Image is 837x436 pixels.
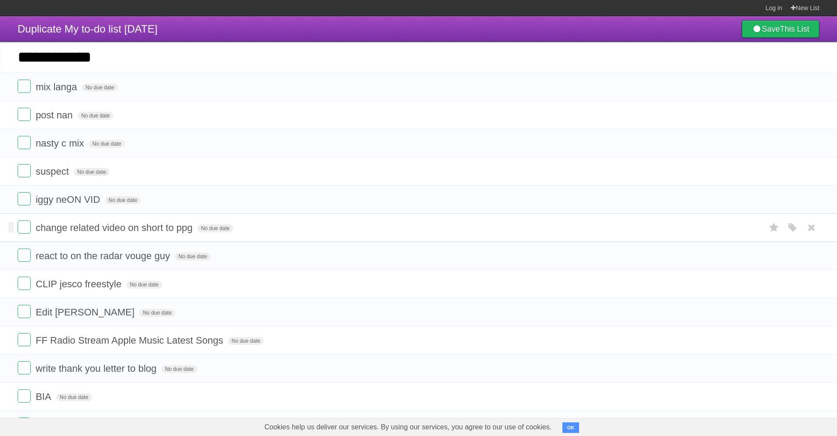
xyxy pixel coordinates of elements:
[18,164,31,177] label: Done
[74,168,109,176] span: No due date
[78,112,113,120] span: No due date
[175,253,210,260] span: No due date
[256,418,561,436] span: Cookies help us deliver our services. By using our services, you agree to our use of cookies.
[36,222,195,233] span: change related video on short to ppg
[18,80,31,93] label: Done
[56,393,92,401] span: No due date
[36,307,137,318] span: Edit [PERSON_NAME]
[89,140,124,148] span: No due date
[36,363,159,374] span: write thank you letter to blog
[562,422,580,433] button: OK
[18,108,31,121] label: Done
[18,220,31,234] label: Done
[82,84,117,92] span: No due date
[766,220,783,235] label: Star task
[36,110,75,121] span: post nan
[18,23,157,35] span: Duplicate My to-do list [DATE]
[36,81,79,92] span: mix langa
[197,224,233,232] span: No due date
[18,192,31,205] label: Done
[18,389,31,403] label: Done
[105,196,141,204] span: No due date
[36,194,102,205] span: iggy neON VID
[18,277,31,290] label: Done
[36,166,71,177] span: suspect
[18,333,31,346] label: Done
[18,249,31,262] label: Done
[36,138,86,149] span: nasty c mix
[127,281,162,289] span: No due date
[18,418,31,431] label: Done
[742,20,819,38] a: SaveThis List
[139,309,175,317] span: No due date
[36,250,172,261] span: react to on the radar vouge guy
[18,136,31,149] label: Done
[36,391,53,402] span: BIA
[780,25,809,33] b: This List
[18,361,31,374] label: Done
[36,335,225,346] span: FF Radio Stream Apple Music Latest Songs
[228,337,264,345] span: No due date
[36,278,123,289] span: CLIP jesco freestyle
[161,365,197,373] span: No due date
[18,305,31,318] label: Done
